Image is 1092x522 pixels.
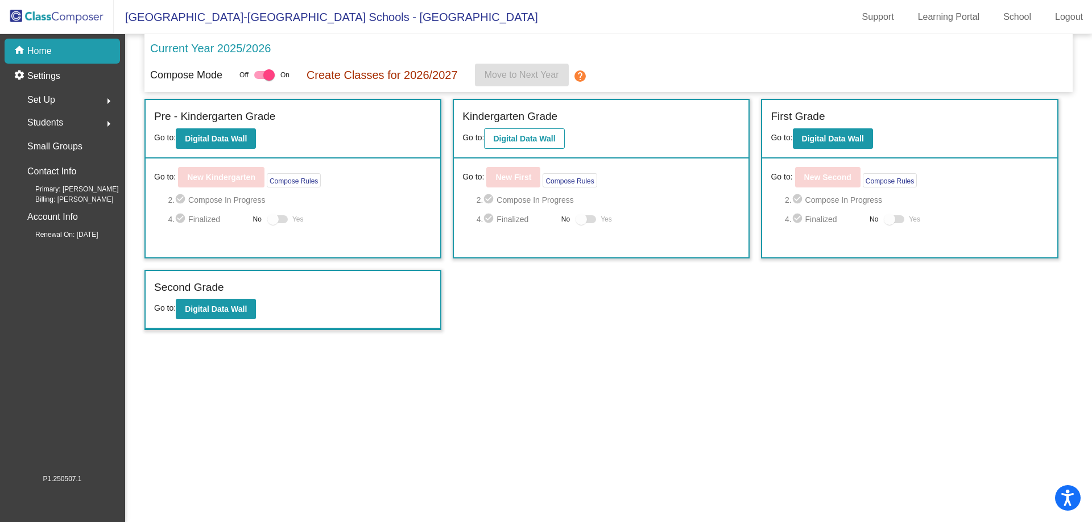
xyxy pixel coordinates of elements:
span: Go to: [462,133,484,142]
b: Digital Data Wall [802,134,864,143]
p: Settings [27,69,60,83]
span: Primary: [PERSON_NAME] [17,184,119,194]
b: Digital Data Wall [185,134,247,143]
span: 2. Compose In Progress [168,193,432,207]
button: Compose Rules [543,173,597,187]
mat-icon: help [573,69,587,83]
span: No [253,214,262,224]
span: No [561,214,570,224]
span: Yes [292,212,304,226]
p: Create Classes for 2026/2027 [307,66,458,83]
span: 4. Finalized [785,212,864,226]
a: Support [853,8,903,26]
button: Compose Rules [267,173,321,187]
mat-icon: check_circle [483,193,497,207]
span: Go to: [154,133,176,142]
button: Digital Data Wall [484,128,564,149]
span: Yes [909,212,920,226]
mat-icon: check_circle [792,193,805,207]
span: 4. Finalized [477,212,556,226]
a: School [994,8,1040,26]
mat-icon: check_circle [175,212,188,226]
button: New Second [795,167,861,187]
button: Digital Data Wall [176,128,256,149]
button: Compose Rules [863,173,917,187]
button: New Kindergarten [178,167,264,187]
label: First Grade [771,108,825,125]
p: Compose Mode [150,68,222,83]
button: Digital Data Wall [176,299,256,319]
mat-icon: arrow_right [102,94,115,108]
span: Go to: [154,303,176,312]
span: Off [239,70,249,80]
p: Account Info [27,209,78,225]
button: Digital Data Wall [793,128,873,149]
span: No [870,214,878,224]
span: 4. Finalized [168,212,247,226]
b: New Second [804,173,851,182]
p: Small Groups [27,139,82,154]
span: Set Up [27,92,55,108]
span: Billing: [PERSON_NAME] [17,194,113,204]
span: Go to: [462,171,484,183]
span: On [280,70,289,80]
mat-icon: check_circle [483,212,497,226]
p: Home [27,44,52,58]
span: 2. Compose In Progress [785,193,1049,207]
span: Students [27,115,63,131]
span: 2. Compose In Progress [477,193,741,207]
a: Learning Portal [909,8,989,26]
span: [GEOGRAPHIC_DATA]-[GEOGRAPHIC_DATA] Schools - [GEOGRAPHIC_DATA] [114,8,538,26]
span: Renewal On: [DATE] [17,229,98,240]
label: Kindergarten Grade [462,108,557,125]
a: Logout [1046,8,1092,26]
span: Go to: [154,171,176,183]
b: New Kindergarten [187,173,255,182]
button: Move to Next Year [475,64,569,86]
mat-icon: check_circle [792,212,805,226]
p: Current Year 2025/2026 [150,40,271,57]
b: Digital Data Wall [493,134,555,143]
label: Pre - Kindergarten Grade [154,108,275,125]
mat-icon: arrow_right [102,117,115,131]
label: Second Grade [154,279,224,296]
span: Move to Next Year [485,70,559,80]
span: Go to: [771,133,792,142]
b: New First [495,173,531,182]
span: Go to: [771,171,792,183]
button: New First [486,167,540,187]
span: Yes [601,212,612,226]
mat-icon: settings [14,69,27,83]
p: Contact Info [27,164,76,179]
b: Digital Data Wall [185,304,247,314]
mat-icon: check_circle [175,193,188,207]
mat-icon: home [14,44,27,58]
